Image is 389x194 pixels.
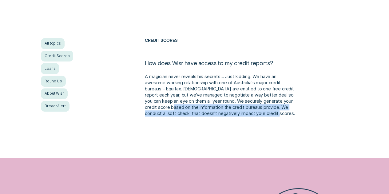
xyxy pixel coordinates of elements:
h2: Credit Scores [145,38,296,59]
a: About Wisr [41,88,68,99]
a: All topics [41,38,65,49]
a: Credit Scores [41,51,73,62]
a: Loans [41,63,59,74]
a: Credit Scores [145,38,177,43]
a: Round Up [41,76,66,87]
a: BreachAlert [41,101,69,112]
h1: How does Wisr have access to my credit reports? [145,59,296,73]
p: A magician never reveals his secrets... Just kidding. We have an awesome working relationship wit... [145,73,296,117]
